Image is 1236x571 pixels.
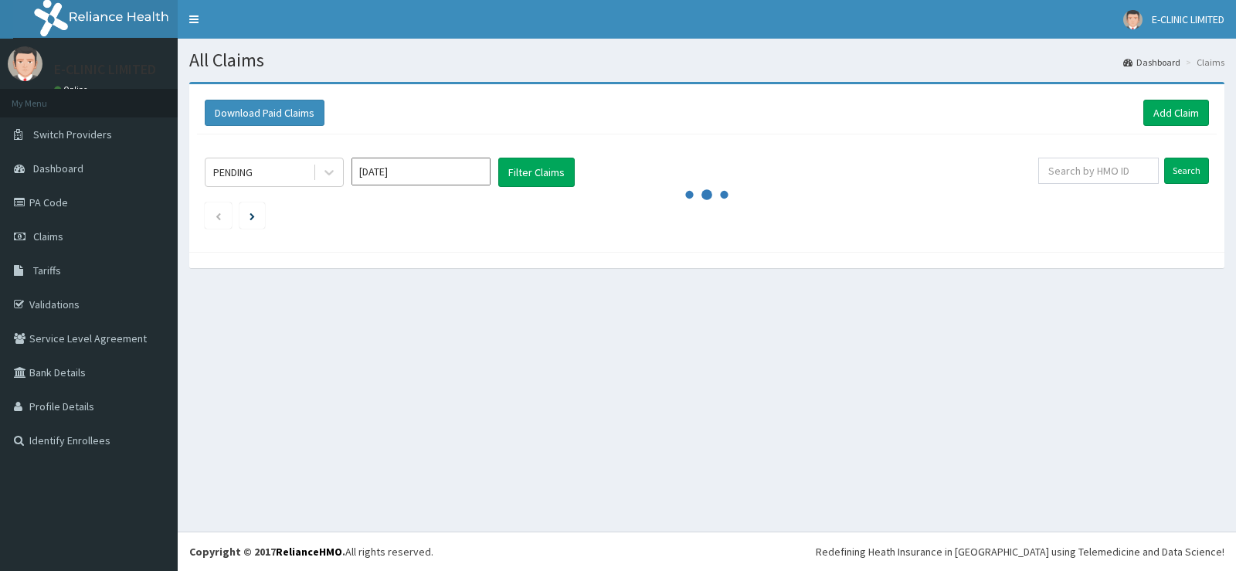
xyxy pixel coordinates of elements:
strong: Copyright © 2017 . [189,545,345,559]
span: Claims [33,229,63,243]
footer: All rights reserved. [178,532,1236,571]
a: Add Claim [1143,100,1209,126]
input: Select Month and Year [351,158,491,185]
a: Previous page [215,209,222,223]
a: Online [54,84,91,95]
span: Switch Providers [33,127,112,141]
svg: audio-loading [684,172,730,218]
span: Tariffs [33,263,61,277]
span: Dashboard [33,161,83,175]
a: Dashboard [1123,56,1180,69]
input: Search by HMO ID [1038,158,1160,184]
p: E-CLINIC LIMITED [54,63,156,76]
button: Download Paid Claims [205,100,324,126]
li: Claims [1182,56,1224,69]
img: User Image [1123,10,1143,29]
h1: All Claims [189,50,1224,70]
a: RelianceHMO [276,545,342,559]
div: Redefining Heath Insurance in [GEOGRAPHIC_DATA] using Telemedicine and Data Science! [816,544,1224,559]
div: PENDING [213,165,253,180]
img: User Image [8,46,42,81]
button: Filter Claims [498,158,575,187]
input: Search [1164,158,1209,184]
a: Next page [250,209,255,223]
span: E-CLINIC LIMITED [1152,12,1224,26]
